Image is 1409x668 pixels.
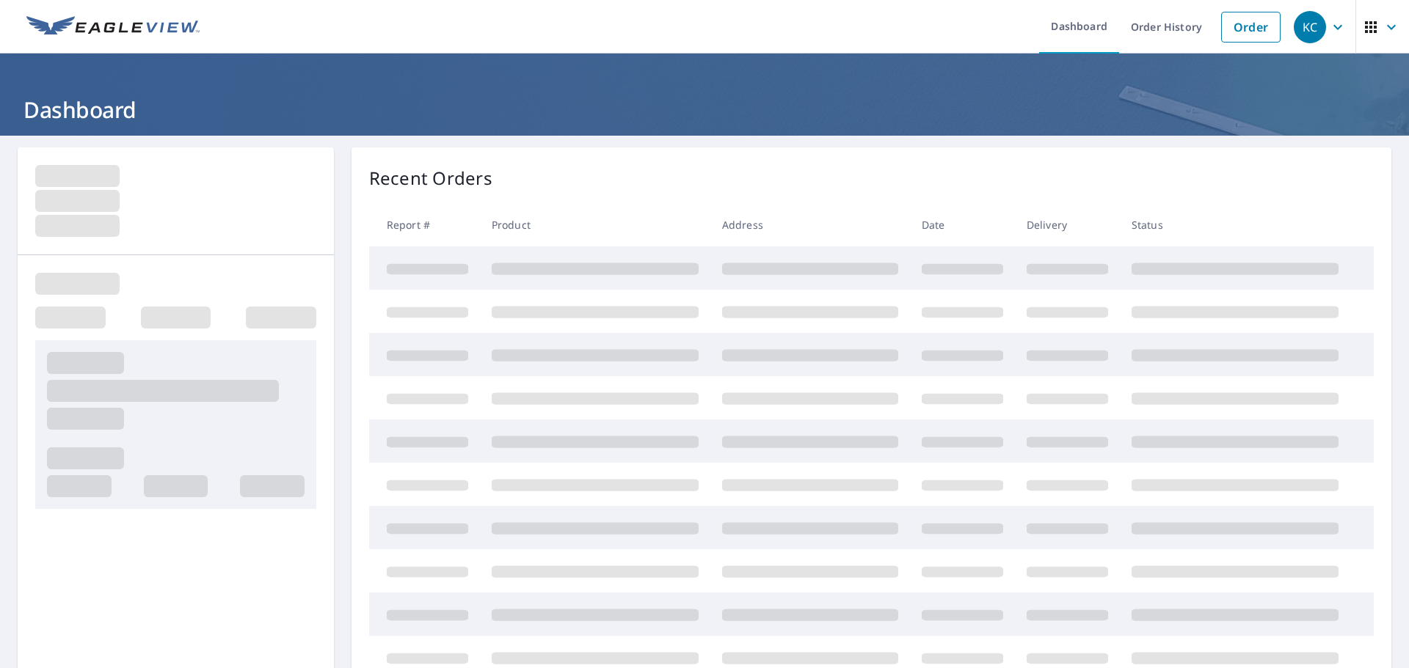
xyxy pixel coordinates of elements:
[1221,12,1281,43] a: Order
[1015,203,1120,246] th: Delivery
[369,203,480,246] th: Report #
[1294,11,1326,43] div: KC
[26,16,200,38] img: EV Logo
[18,95,1391,125] h1: Dashboard
[369,165,492,191] p: Recent Orders
[910,203,1015,246] th: Date
[1120,203,1350,246] th: Status
[480,203,710,246] th: Product
[710,203,910,246] th: Address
